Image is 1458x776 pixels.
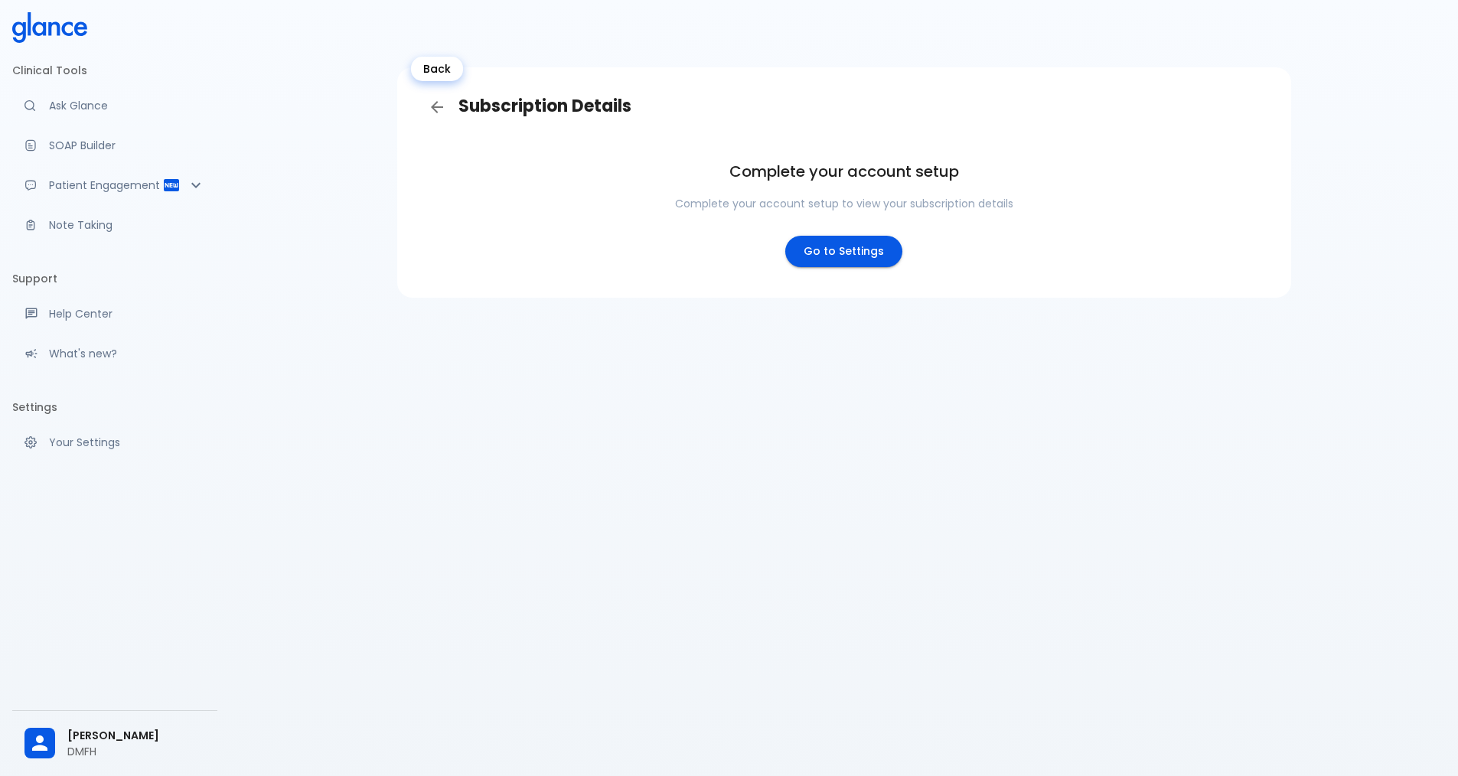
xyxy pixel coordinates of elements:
[785,236,902,267] a: Go to Settings
[422,92,1267,122] h3: Subscription Details
[67,728,205,744] span: [PERSON_NAME]
[67,744,205,759] p: DMFH
[675,196,1013,211] p: Complete your account setup to view your subscription details
[49,98,205,113] p: Ask Glance
[49,435,205,450] p: Your Settings
[411,57,463,81] div: Back
[12,389,217,425] li: Settings
[12,89,217,122] a: Moramiz: Find ICD10AM codes instantly
[12,717,217,770] div: [PERSON_NAME]DMFH
[12,337,217,370] div: Recent updates and feature releases
[12,52,217,89] li: Clinical Tools
[49,217,205,233] p: Note Taking
[12,297,217,331] a: Get help from our support team
[422,92,452,122] a: Back
[49,138,205,153] p: SOAP Builder
[12,129,217,162] a: Docugen: Compose a clinical documentation in seconds
[12,168,217,202] div: Patient Reports & Referrals
[49,306,205,321] p: Help Center
[675,159,1013,184] h6: Complete your account setup
[12,260,217,297] li: Support
[49,346,205,361] p: What's new?
[49,178,162,193] p: Patient Engagement
[12,208,217,242] a: Advanced note-taking
[12,425,217,459] a: Manage your settings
